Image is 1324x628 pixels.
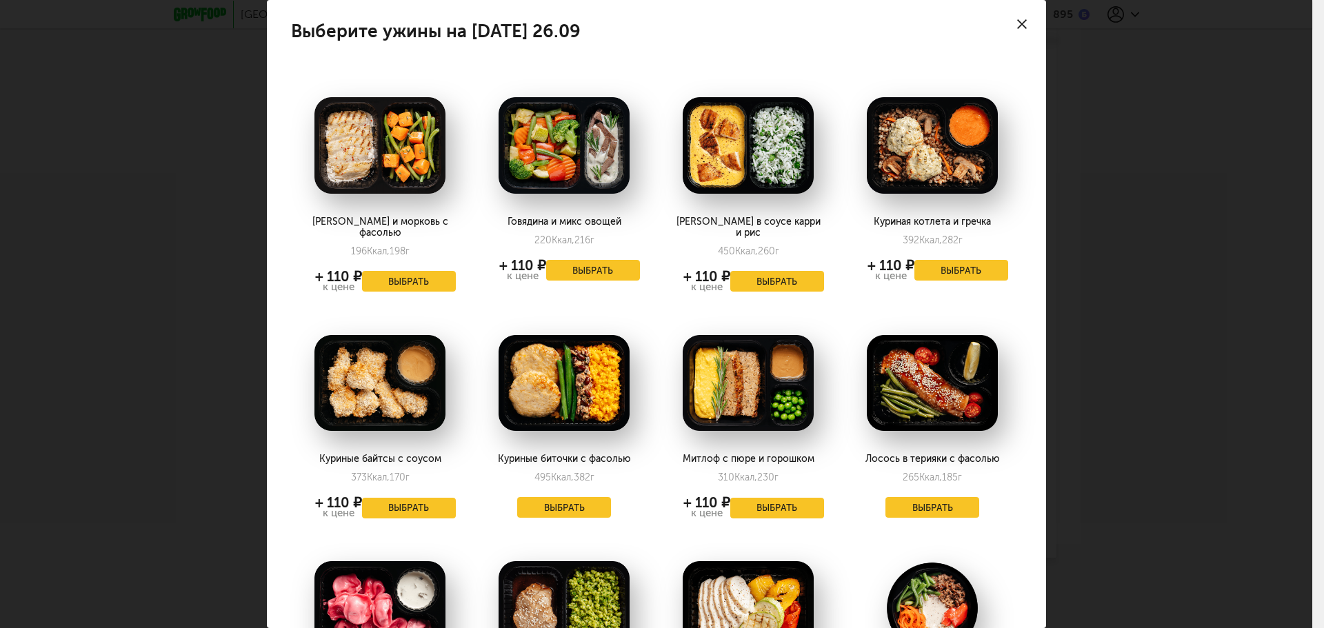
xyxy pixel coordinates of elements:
[315,508,362,518] div: к цене
[683,271,730,282] div: + 110 ₽
[683,97,814,194] img: big_gCmX0bBp7WDOZyu5.png
[919,472,942,483] span: Ккал,
[672,216,823,239] div: [PERSON_NAME] в соусе карри и рис
[867,335,998,432] img: big_PWyqym2mdqCAeLXC.png
[903,472,962,483] div: 265 185
[405,472,410,483] span: г
[919,234,942,246] span: Ккал,
[534,472,594,483] div: 495 382
[867,260,914,271] div: + 110 ₽
[405,245,410,257] span: г
[362,271,456,292] button: Выбрать
[856,216,1007,227] div: Куриная котлета и гречка
[903,234,963,246] div: 392 282
[499,97,630,194] img: big_e6hkTGe1ib29VqlS.png
[367,472,390,483] span: Ккал,
[314,97,445,194] img: big_P9psZM8JGlRbFP6x.png
[683,335,814,432] img: big_7lFoKzUMgNnPQ6Wi.png
[867,271,914,281] div: к цене
[730,498,824,518] button: Выбрать
[683,508,730,518] div: к цене
[718,472,779,483] div: 310 230
[304,454,455,465] div: Куриные байтсы с соусом
[730,271,824,292] button: Выбрать
[552,234,574,246] span: Ккал,
[367,245,390,257] span: Ккал,
[362,498,456,518] button: Выбрать
[315,271,362,282] div: + 110 ₽
[315,497,362,508] div: + 110 ₽
[488,454,639,465] div: Куриные биточки с фасолью
[534,234,594,246] div: 220 216
[351,245,410,257] div: 196 198
[959,234,963,246] span: г
[885,497,979,518] button: Выбрать
[734,472,757,483] span: Ккал,
[351,472,410,483] div: 373 170
[315,282,362,292] div: к цене
[291,24,581,39] h4: Выберите ужины на [DATE] 26.09
[867,97,998,194] img: big_zE3OJouargrLql6B.png
[683,282,730,292] div: к цене
[590,234,594,246] span: г
[499,271,546,281] div: к цене
[590,472,594,483] span: г
[488,216,639,227] div: Говядина и микс овощей
[774,472,779,483] span: г
[672,454,823,465] div: Митлоф с пюре и горошком
[775,245,779,257] span: г
[517,497,611,518] button: Выбрать
[304,216,455,239] div: [PERSON_NAME] и морковь с фасолью
[499,335,630,432] img: big_BzESJN7PrF4trP4k.png
[551,472,574,483] span: Ккал,
[683,497,730,508] div: + 110 ₽
[856,454,1007,465] div: Лосось в терияки с фасолью
[546,260,640,281] button: Выбрать
[499,260,546,271] div: + 110 ₽
[958,472,962,483] span: г
[914,260,1008,281] button: Выбрать
[735,245,758,257] span: Ккал,
[314,335,445,432] img: big_pwPlUI2FPXITTH3Z.png
[718,245,779,257] div: 450 260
